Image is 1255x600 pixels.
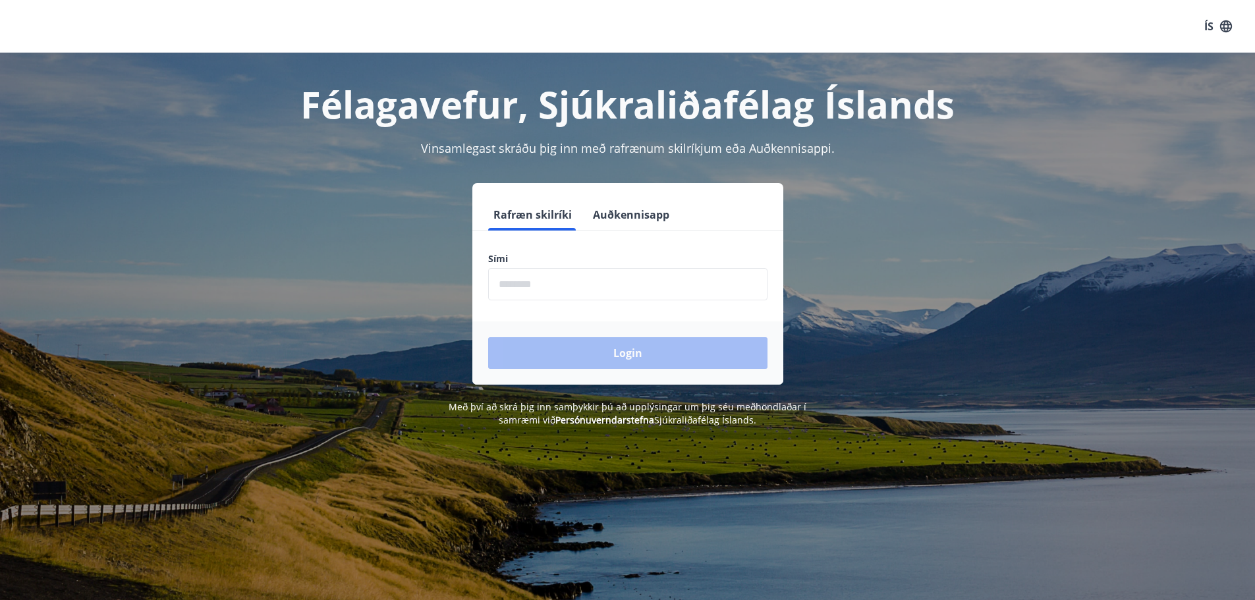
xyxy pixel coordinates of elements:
[449,400,806,426] span: Með því að skrá þig inn samþykkir þú að upplýsingar um þig séu meðhöndlaðar í samræmi við Sjúkral...
[588,199,675,231] button: Auðkennisapp
[488,252,767,265] label: Sími
[421,140,835,156] span: Vinsamlegast skráðu þig inn með rafrænum skilríkjum eða Auðkennisappi.
[488,199,577,231] button: Rafræn skilríki
[1197,14,1239,38] button: ÍS
[555,414,654,426] a: Persónuverndarstefna
[169,79,1086,129] h1: Félagavefur, Sjúkraliðafélag Íslands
